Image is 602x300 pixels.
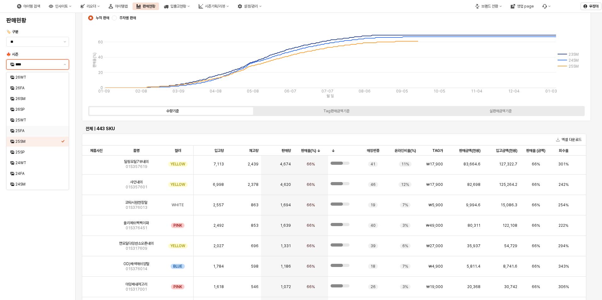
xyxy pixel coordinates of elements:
span: 판매량 [281,148,291,153]
div: 수량기준 [166,109,179,113]
div: 26FA [15,86,61,91]
div: 25SP [15,150,61,155]
span: 2,439 [248,162,258,167]
div: Tag판매금액기준 [323,109,349,113]
span: 🍁 시즌 [6,52,18,57]
span: 판매율 (금액) [526,148,545,153]
div: 24FA [15,171,61,176]
span: 3% [402,223,408,228]
span: 30,742 [504,284,517,289]
div: 판매현황 [133,3,159,10]
span: 제품사진 [90,148,103,153]
span: 66% [307,223,315,228]
span: 66% [532,264,540,269]
div: 25WT [15,118,61,123]
span: 코타시원한장말 [125,200,147,205]
span: 01S317001 [126,287,147,292]
span: 아밍배내저고리 [125,282,147,287]
span: ₩17,900 [426,162,443,167]
span: 01S376451 [126,225,147,231]
span: YELLOW [171,182,185,187]
span: 1,784 [213,264,224,269]
h4: 판매현황 [6,17,69,24]
span: 회수율 [559,148,568,153]
span: 66% [307,182,315,187]
span: 80,311 [468,223,480,228]
span: 재고량 [249,148,258,153]
span: 판매금액(천원) [459,148,480,153]
span: 01S357601 [126,185,147,190]
label: Tag판매금액기준 [254,108,418,114]
span: 12% [401,182,409,187]
span: 66% [532,182,540,187]
div: 판매현황 [143,4,155,8]
span: 82,698 [467,182,480,187]
span: 온라인비율(%) [395,148,416,153]
div: 26WT [15,75,61,80]
span: ₩5,900 [429,203,443,208]
span: 294% [558,243,569,248]
span: 122,108 [503,223,517,228]
span: 11% [401,162,409,167]
span: 01S357619 [126,164,147,169]
span: 7% [402,264,408,269]
span: 1,639 [280,223,291,228]
span: 301% [558,162,569,167]
div: 24WT [15,160,61,165]
span: 컬러 [175,148,181,153]
span: 696 [251,243,258,248]
span: 66% [307,243,315,248]
span: 2,492 [213,223,224,228]
span: 66% [307,162,315,167]
div: 영업 page [507,3,537,10]
span: 546 [251,284,258,289]
span: 입고금액(천원) [496,148,517,153]
span: 4,674 [280,162,291,167]
span: 2,027 [213,243,224,248]
span: 6,998 [213,182,224,187]
span: ₩4,900 [429,264,443,269]
span: OD)배색매쉬양말 [123,261,149,266]
div: 아이템맵 [115,4,128,8]
span: 18 [371,264,375,269]
span: 306% [558,284,569,289]
span: 01S317609 [126,246,147,251]
span: 1,694 [280,203,291,208]
span: 40 [371,223,376,228]
span: 39 [371,243,376,248]
span: 127,322.7 [499,162,517,167]
span: 01S376013 [126,205,147,210]
span: 222% [559,223,568,228]
div: 리오더 [77,3,104,10]
span: ₩49,000 [426,223,443,228]
span: 83,664.6 [463,162,480,167]
span: 달링모달7부내의 [124,159,149,164]
div: 인사이트 [55,4,68,8]
div: 브랜드 전환 [481,4,498,8]
div: 아이템 검색 [13,3,44,10]
div: 리오더 [87,4,96,8]
span: 41 [371,162,375,167]
span: 8,741.6 [503,264,517,269]
span: 1,072 [281,284,291,289]
div: 24SM [15,182,61,187]
span: ₩27,000 [426,243,443,248]
button: 제안 사항 표시 [61,60,69,69]
span: 7,113 [213,162,224,167]
span: 66% [532,162,540,167]
div: 시즌기획/리뷰 [205,4,225,8]
div: 26SM [15,96,61,101]
span: 1,331 [281,243,291,248]
div: 아이템맵 [105,3,131,10]
span: 125,264.2 [499,182,517,187]
span: 01S376014 [126,266,147,271]
span: 7% [402,203,408,208]
span: WHITE [172,203,184,208]
p: 우정아 [589,4,599,9]
div: 아이템 검색 [23,4,40,8]
span: 🏷️ 구분 [6,30,18,34]
span: 66% [532,223,540,228]
span: 매장편중 [367,148,379,153]
span: 66% [532,203,540,208]
div: 설정/관리 [244,4,258,8]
